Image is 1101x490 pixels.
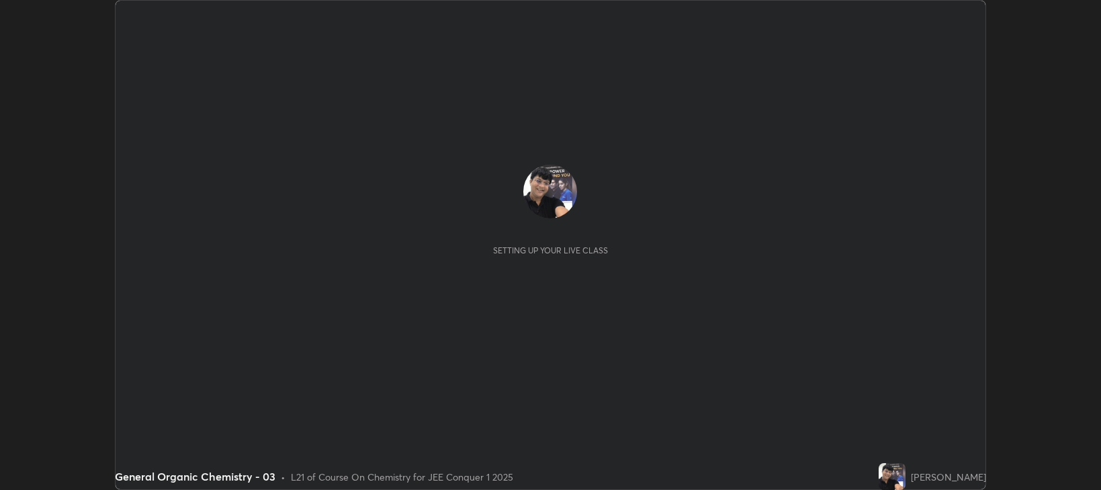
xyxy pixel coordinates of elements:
[281,470,285,484] div: •
[493,245,608,255] div: Setting up your live class
[115,468,275,485] div: General Organic Chemistry - 03
[911,470,986,484] div: [PERSON_NAME]
[879,463,906,490] img: be3b61014f794d9dad424d3853eeb6ff.jpg
[523,165,577,218] img: be3b61014f794d9dad424d3853eeb6ff.jpg
[291,470,513,484] div: L21 of Course On Chemistry for JEE Conquer 1 2025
